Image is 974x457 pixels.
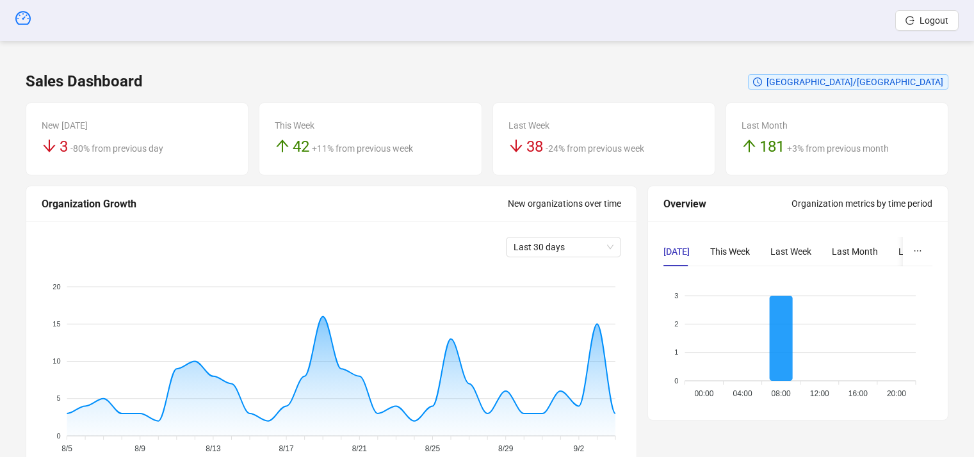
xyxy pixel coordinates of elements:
[753,77,762,86] span: clock-circle
[663,196,791,212] div: Overview
[675,291,679,299] tspan: 3
[895,10,959,31] button: Logout
[293,138,309,156] span: 42
[42,138,57,154] span: arrow-down
[675,320,679,328] tspan: 2
[887,389,906,398] tspan: 20:00
[60,138,68,156] span: 3
[15,10,31,26] span: dashboard
[742,138,757,154] span: arrow-up
[134,444,145,453] tspan: 8/9
[848,389,868,398] tspan: 16:00
[53,282,60,290] tspan: 20
[695,389,714,398] tspan: 00:00
[759,138,784,156] span: 181
[42,118,232,132] div: New [DATE]
[913,246,922,255] span: ellipsis
[767,77,943,87] span: [GEOGRAPHIC_DATA]/[GEOGRAPHIC_DATA]
[898,245,956,259] div: Last 3 Months
[352,444,368,453] tspan: 8/21
[772,389,791,398] tspan: 08:00
[514,237,613,257] span: Last 30 days
[279,444,294,453] tspan: 8/17
[787,143,889,154] span: +3% from previous month
[663,245,690,259] div: [DATE]
[56,394,60,402] tspan: 5
[920,15,948,26] span: Logout
[61,444,72,453] tspan: 8/5
[710,245,750,259] div: This Week
[675,376,679,384] tspan: 0
[508,118,699,132] div: Last Week
[53,320,60,328] tspan: 15
[312,143,413,154] span: +11% from previous week
[675,348,679,356] tspan: 1
[508,138,524,154] span: arrow-down
[810,389,829,398] tspan: 12:00
[508,198,621,209] span: New organizations over time
[905,16,914,25] span: logout
[206,444,221,453] tspan: 8/13
[70,143,163,154] span: -80% from previous day
[53,357,60,365] tspan: 10
[425,444,441,453] tspan: 8/25
[42,196,508,212] div: Organization Growth
[574,444,585,453] tspan: 9/2
[742,118,932,132] div: Last Month
[275,138,290,154] span: arrow-up
[56,431,60,439] tspan: 0
[770,245,811,259] div: Last Week
[26,72,143,92] h3: Sales Dashboard
[498,444,514,453] tspan: 8/29
[791,198,932,209] span: Organization metrics by time period
[832,245,878,259] div: Last Month
[733,389,752,398] tspan: 04:00
[526,138,543,156] span: 38
[275,118,466,132] div: This Week
[903,237,932,266] button: ellipsis
[546,143,644,154] span: -24% from previous week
